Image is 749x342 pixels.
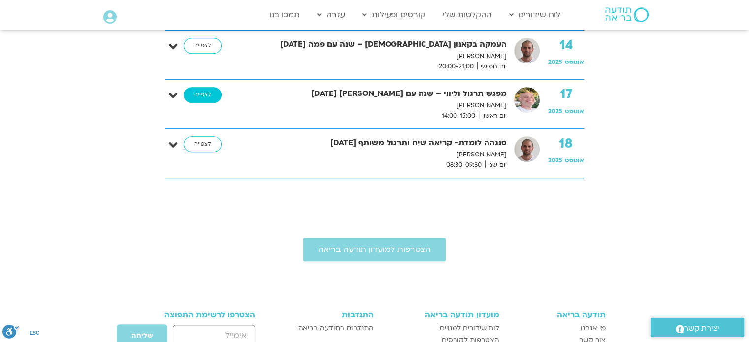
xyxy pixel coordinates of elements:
[264,5,305,24] a: תמכו בנו
[440,322,499,334] span: לוח שידורים למנויים
[509,311,606,319] h3: תודעה בריאה
[312,5,350,24] a: עזרה
[565,58,584,66] span: אוגוסט
[548,156,562,164] span: 2025
[479,111,507,121] span: יום ראשון
[248,136,507,150] strong: סנגהה לומדת- קריאה שיח ותרגול משותף [DATE]
[504,5,565,24] a: לוח שידורים
[477,62,507,72] span: יום חמישי
[565,107,584,115] span: אוגוסט
[248,38,507,51] strong: העמקה בקאנון [DEMOGRAPHIC_DATA] – שנה עם פמה [DATE]
[548,58,562,66] span: 2025
[358,5,430,24] a: קורסים ופעילות
[565,156,584,164] span: אוגוסט
[282,311,373,319] h3: התנדבות
[548,87,584,102] strong: 17
[435,62,477,72] span: 20:00-21:00
[581,322,606,334] span: מי אנחנו
[443,160,485,170] span: 08:30-09:30
[438,111,479,121] span: 14:00-15:00
[318,245,431,254] span: הצטרפות למועדון תודעה בריאה
[548,38,584,53] strong: 14
[184,38,222,54] a: לצפייה
[184,136,222,152] a: לצפייה
[282,322,373,334] a: התנדבות בתודעה בריאה
[248,150,507,160] p: [PERSON_NAME]
[651,318,744,337] a: יצירת קשר
[509,322,606,334] a: מי אנחנו
[384,322,499,334] a: לוח שידורים למנויים
[548,136,584,151] strong: 18
[548,107,562,115] span: 2025
[131,332,153,340] span: שליחה
[438,5,497,24] a: ההקלטות שלי
[248,51,507,62] p: [PERSON_NAME]
[144,311,256,319] h3: הצטרפו לרשימת התפוצה
[605,7,649,22] img: תודעה בריאה
[248,100,507,111] p: [PERSON_NAME]
[684,322,719,335] span: יצירת קשר
[248,87,507,100] strong: מפגש תרגול וליווי – שנה עם [PERSON_NAME] [DATE]
[384,311,499,319] h3: מועדון תודעה בריאה
[303,238,446,261] a: הצטרפות למועדון תודעה בריאה
[485,160,507,170] span: יום שני
[298,322,374,334] span: התנדבות בתודעה בריאה
[184,87,222,103] a: לצפייה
